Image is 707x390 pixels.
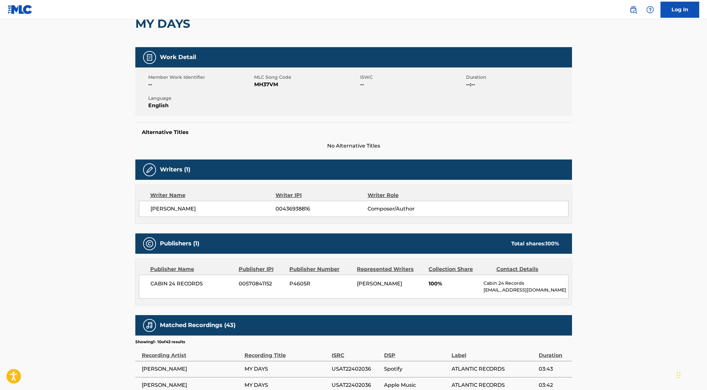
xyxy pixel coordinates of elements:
[254,74,359,81] span: MLC Song Code
[160,240,199,247] h5: Publishers (1)
[142,345,241,359] div: Recording Artist
[135,339,185,345] p: Showing 1 - 10 of 43 results
[135,142,572,150] span: No Alternative Titles
[646,6,654,14] img: help
[384,345,448,359] div: DSP
[239,280,285,288] span: 00570841152
[660,2,699,18] a: Log In
[148,102,253,109] span: English
[146,54,153,61] img: Work Detail
[276,205,367,213] span: 00436938816
[254,81,359,88] span: MH37VM
[368,205,451,213] span: Composer/Author
[142,381,241,389] span: [PERSON_NAME]
[546,241,559,247] span: 100 %
[8,5,33,14] img: MLC Logo
[151,280,234,288] span: CABIN 24 RECORDS
[429,265,491,273] div: Collection Share
[146,240,153,248] img: Publishers
[135,16,193,31] h2: MY DAYS
[539,381,568,389] span: 03:42
[368,191,451,199] div: Writer Role
[160,54,196,61] h5: Work Detail
[466,81,570,88] span: --:--
[289,280,352,288] span: P4605R
[483,280,568,287] p: Cabin 24 Records
[357,281,402,287] span: [PERSON_NAME]
[483,287,568,293] p: [EMAIL_ADDRESS][DOMAIN_NAME]
[289,265,352,273] div: Publisher Number
[151,205,276,213] span: [PERSON_NAME]
[332,365,381,373] span: USAT22402036
[496,265,559,273] div: Contact Details
[239,265,285,273] div: Publisher IPI
[146,322,153,329] img: Matched Recordings
[146,166,153,174] img: Writers
[150,265,234,273] div: Publisher Name
[466,74,570,81] span: Duration
[276,191,368,199] div: Writer IPI
[539,365,568,373] span: 03:43
[332,381,381,389] span: USAT22402036
[429,280,479,288] span: 100%
[677,365,681,385] div: Drag
[511,240,559,248] div: Total shares:
[644,3,657,16] div: Help
[244,345,328,359] div: Recording Title
[148,74,253,81] span: Member Work Identifier
[452,381,535,389] span: ATLANTIC RECORDS
[360,81,464,88] span: --
[148,95,253,102] span: Language
[539,345,568,359] div: Duration
[452,365,535,373] span: ATLANTIC RECORDS
[360,74,464,81] span: ISWC
[160,166,190,173] h5: Writers (1)
[150,191,276,199] div: Writer Name
[244,365,328,373] span: MY DAYS
[627,3,640,16] a: Public Search
[452,345,535,359] div: Label
[675,359,707,390] iframe: Chat Widget
[629,6,637,14] img: search
[160,322,235,329] h5: Matched Recordings (43)
[357,265,424,273] div: Represented Writers
[332,345,381,359] div: ISRC
[384,365,448,373] span: Spotify
[142,365,241,373] span: [PERSON_NAME]
[148,81,253,88] span: --
[384,381,448,389] span: Apple Music
[142,129,566,136] h5: Alternative Titles
[244,381,328,389] span: MY DAYS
